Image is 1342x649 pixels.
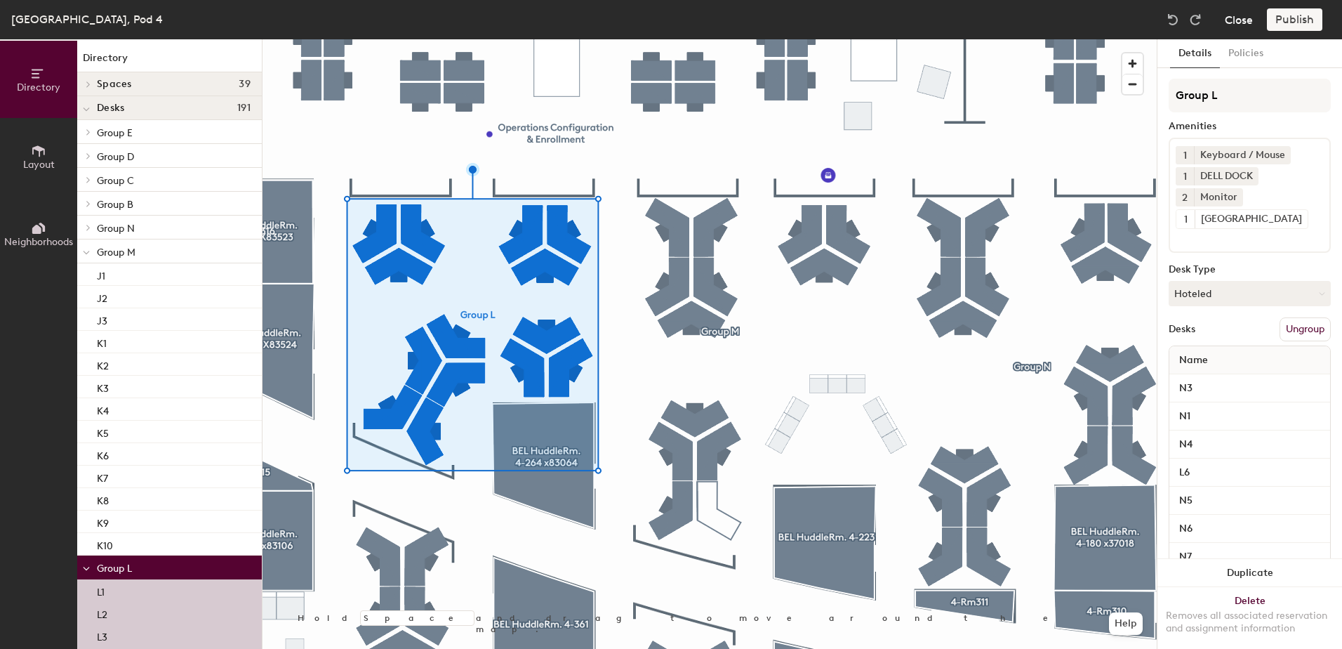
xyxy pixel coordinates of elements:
span: 2 [1182,190,1188,205]
p: K8 [97,491,109,507]
div: [GEOGRAPHIC_DATA], Pod 4 [11,11,163,28]
p: K6 [97,446,109,462]
button: Policies [1220,39,1272,68]
p: K7 [97,468,108,485]
p: L2 [97,605,107,621]
span: Name [1172,348,1215,373]
button: Ungroup [1280,317,1331,341]
span: Group N [97,223,135,235]
div: Removes all associated reservation and assignment information [1166,610,1334,635]
div: [GEOGRAPHIC_DATA] [1195,210,1308,228]
p: K9 [97,513,109,530]
span: 1 [1183,148,1187,163]
input: Unnamed desk [1172,379,1327,398]
span: Group B [97,199,133,211]
button: Close [1225,8,1253,31]
button: 2 [1176,188,1194,206]
p: K2 [97,356,109,372]
span: Group M [97,247,135,258]
span: Group L [97,563,132,575]
span: 39 [239,79,251,90]
img: Redo [1188,13,1202,27]
span: Neighborhoods [4,236,73,248]
div: Desks [1169,324,1195,335]
input: Unnamed desk [1172,435,1327,454]
button: Hoteled [1169,281,1331,306]
p: L3 [97,627,107,643]
p: K4 [97,401,109,417]
input: Unnamed desk [1172,407,1327,426]
button: DeleteRemoves all associated reservation and assignment information [1157,587,1342,649]
p: J2 [97,289,107,305]
div: Monitor [1194,188,1243,206]
span: Group C [97,175,134,187]
button: 1 [1176,146,1194,164]
input: Unnamed desk [1172,547,1327,567]
div: Amenities [1169,121,1331,132]
span: Layout [23,159,55,171]
button: Duplicate [1157,559,1342,587]
p: J3 [97,311,107,327]
div: DELL DOCK [1194,167,1258,185]
button: 1 [1176,167,1194,185]
input: Unnamed desk [1172,491,1327,511]
span: Directory [17,81,60,93]
span: 1 [1183,169,1187,184]
p: K10 [97,536,113,552]
p: K3 [97,379,109,395]
button: Help [1109,612,1143,635]
span: 1 [1184,212,1188,227]
p: L1 [97,582,105,598]
p: K1 [97,334,107,350]
span: Spaces [97,79,132,90]
div: Keyboard / Mouse [1194,146,1291,164]
button: Details [1170,39,1220,68]
img: Undo [1166,13,1180,27]
h1: Directory [77,51,262,72]
button: 1 [1176,210,1195,228]
span: Group D [97,151,134,163]
p: J1 [97,266,105,282]
span: Desks [97,103,124,114]
span: Group E [97,127,133,139]
div: Desk Type [1169,264,1331,275]
p: K5 [97,424,109,440]
input: Unnamed desk [1172,519,1327,539]
input: Unnamed desk [1172,463,1327,483]
span: 191 [237,103,251,114]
